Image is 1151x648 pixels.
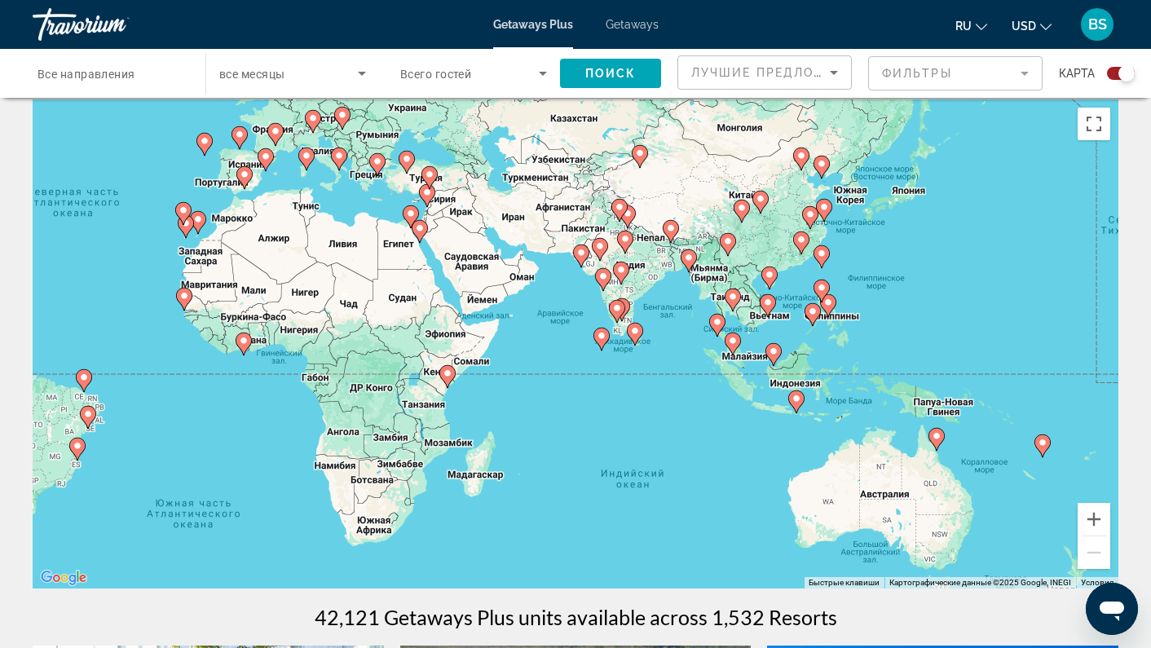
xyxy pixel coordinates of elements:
[493,18,573,31] a: Getaways Plus
[1012,20,1036,33] span: USD
[315,605,837,629] h1: 42,121 Getaways Plus units available across 1,532 Resorts
[691,63,838,82] mat-select: Sort by
[606,18,659,31] a: Getaways
[219,68,284,81] span: все месяцы
[1059,62,1095,85] span: карта
[33,3,196,46] a: Travorium
[585,67,637,80] span: Поиск
[889,578,1071,587] span: Картографические данные ©2025 Google, INEGI
[37,68,135,81] span: Все направления
[868,55,1043,91] button: Filter
[1078,503,1110,536] button: Увеличить
[560,59,661,88] button: Поиск
[37,567,90,588] a: Открыть эту область в Google Картах (в новом окне)
[955,20,972,33] span: ru
[1076,7,1118,42] button: User Menu
[1012,14,1052,37] button: Change currency
[691,66,865,79] span: Лучшие предложения
[1078,108,1110,140] button: Включить полноэкранный режим
[955,14,987,37] button: Change language
[1086,583,1138,635] iframe: Кнопка запуска окна обмена сообщениями
[400,68,471,81] span: Всего гостей
[1078,536,1110,569] button: Уменьшить
[1081,578,1114,587] a: Условия (ссылка откроется в новой вкладке)
[809,577,880,588] button: Быстрые клавиши
[1088,16,1107,33] span: BS
[37,567,90,588] img: Google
